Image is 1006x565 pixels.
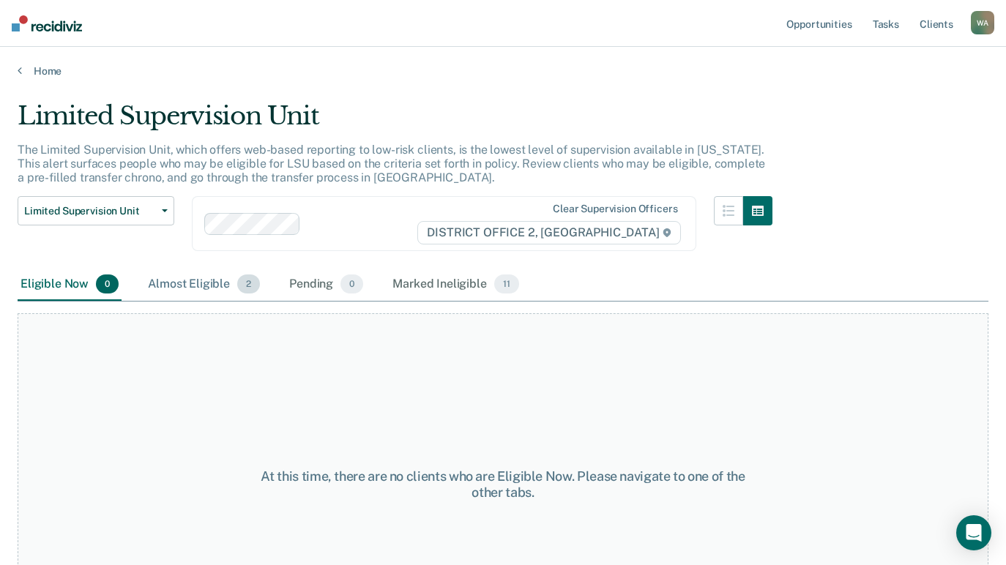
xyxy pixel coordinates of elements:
[145,269,263,301] div: Almost Eligible2
[237,274,260,293] span: 2
[553,203,677,215] div: Clear supervision officers
[390,269,521,301] div: Marked Ineligible11
[956,515,991,550] div: Open Intercom Messenger
[18,143,765,184] p: The Limited Supervision Unit, which offers web-based reporting to low-risk clients, is the lowest...
[417,221,680,244] span: DISTRICT OFFICE 2, [GEOGRAPHIC_DATA]
[286,269,366,301] div: Pending0
[96,274,119,293] span: 0
[971,11,994,34] button: WA
[12,15,82,31] img: Recidiviz
[340,274,363,293] span: 0
[971,11,994,34] div: W A
[18,101,772,143] div: Limited Supervision Unit
[18,269,122,301] div: Eligible Now0
[18,196,174,225] button: Limited Supervision Unit
[24,205,156,217] span: Limited Supervision Unit
[261,468,745,500] div: At this time, there are no clients who are Eligible Now. Please navigate to one of the other tabs.
[494,274,519,293] span: 11
[18,64,988,78] a: Home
